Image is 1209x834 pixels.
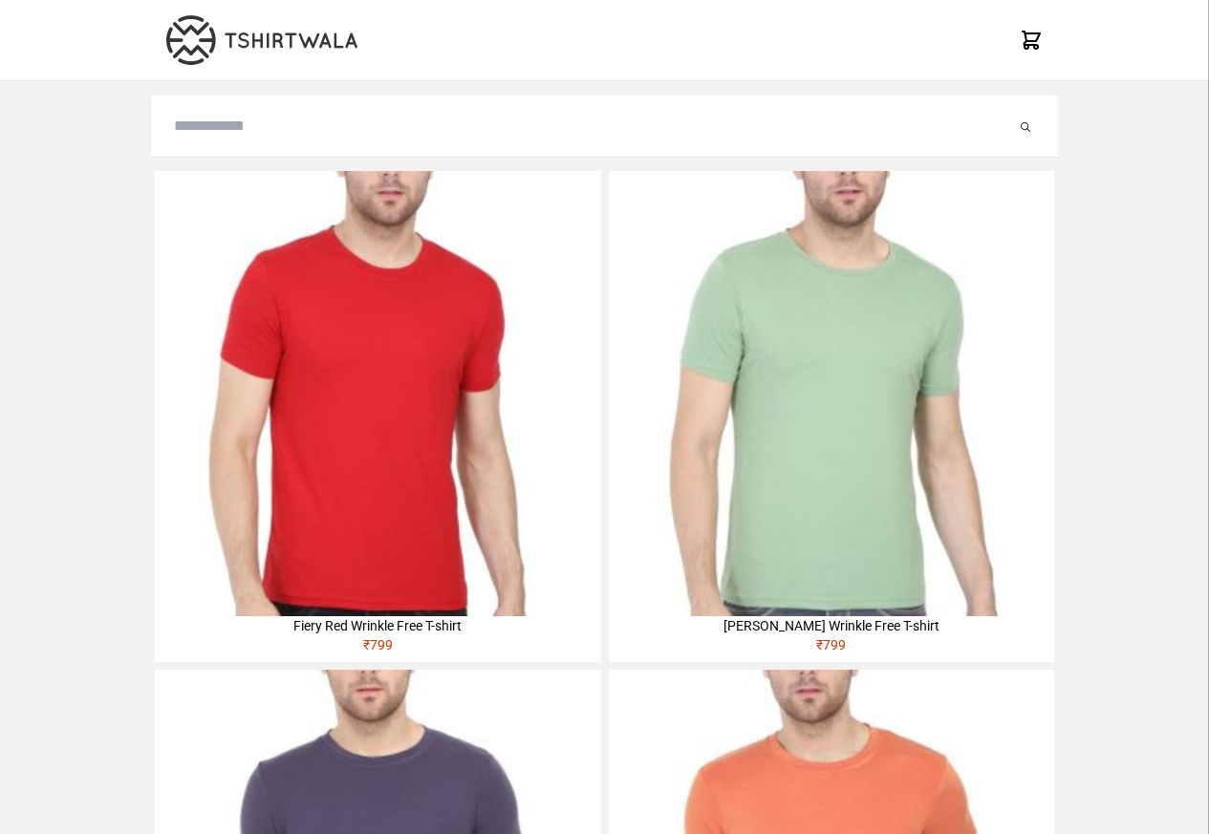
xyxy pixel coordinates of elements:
[1016,115,1035,138] button: Submit your search query.
[609,616,1054,635] div: [PERSON_NAME] Wrinkle Free T-shirt
[155,171,600,616] img: 4M6A2225-320x320.jpg
[609,171,1054,662] a: [PERSON_NAME] Wrinkle Free T-shirt₹799
[609,635,1054,662] div: ₹ 799
[155,616,600,635] div: Fiery Red Wrinkle Free T-shirt
[155,171,600,662] a: Fiery Red Wrinkle Free T-shirt₹799
[155,635,600,662] div: ₹ 799
[166,15,357,65] img: TW-LOGO-400-104.png
[609,171,1054,616] img: 4M6A2211-320x320.jpg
